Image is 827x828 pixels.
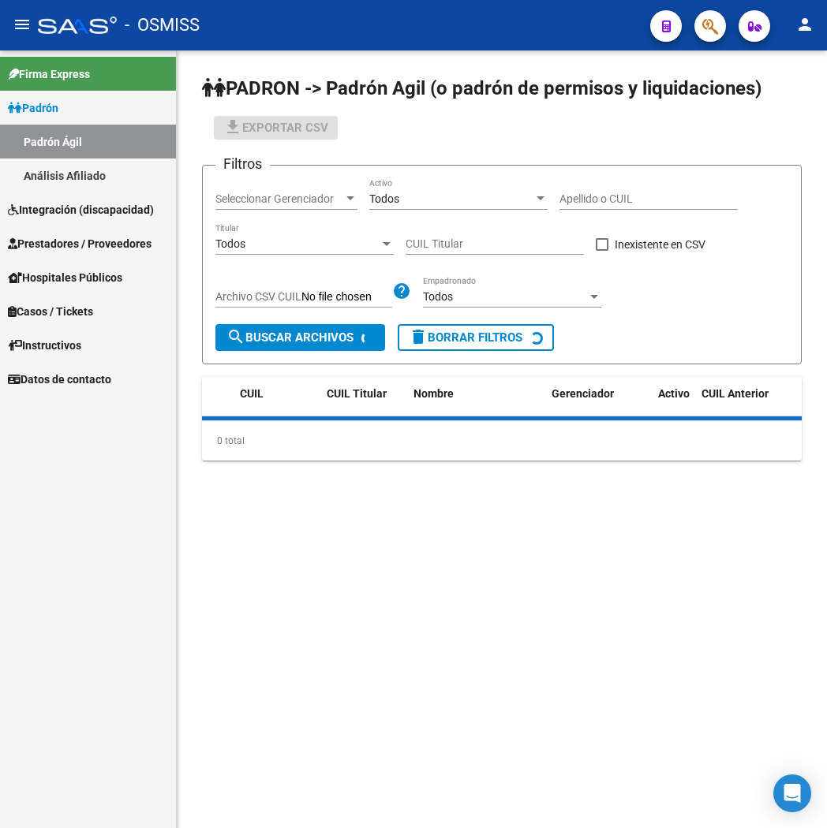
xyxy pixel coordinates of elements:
span: Archivo CSV CUIL [215,290,301,303]
span: Integración (discapacidad) [8,201,154,218]
h3: Filtros [215,153,270,175]
mat-icon: menu [13,15,32,34]
span: Padrón [8,99,58,117]
span: Todos [369,192,399,205]
span: PADRON -> Padrón Agil (o padrón de permisos y liquidaciones) [202,77,762,99]
span: CUIL Titular [327,387,387,400]
mat-icon: person [795,15,814,34]
span: Inexistente en CSV [615,235,705,254]
span: - OSMISS [125,8,200,43]
span: Casos / Tickets [8,303,93,320]
span: Gerenciador [552,387,614,400]
mat-icon: search [226,327,245,346]
div: 0 total [202,421,802,461]
span: Borrar Filtros [409,330,522,345]
datatable-header-cell: Nombre [407,377,545,429]
span: Buscar Archivos [226,330,354,345]
span: Firma Express [8,65,90,83]
button: Borrar Filtros [398,324,554,351]
button: Exportar CSV [214,116,338,140]
mat-icon: delete [409,327,428,346]
span: Datos de contacto [8,371,111,388]
button: Buscar Archivos [215,324,385,351]
span: Seleccionar Gerenciador [215,192,343,206]
span: Prestadores / Proveedores [8,235,152,252]
span: Instructivos [8,337,81,354]
datatable-header-cell: CUIL [234,377,320,429]
span: Nombre [413,387,454,400]
span: Todos [215,237,245,250]
div: Open Intercom Messenger [773,774,811,812]
span: Exportar CSV [223,121,328,135]
mat-icon: file_download [223,117,242,136]
span: Activo [658,387,690,400]
span: CUIL [240,387,264,400]
datatable-header-cell: Gerenciador [545,377,652,429]
input: Archivo CSV CUIL [301,290,392,304]
span: Todos [423,290,453,303]
datatable-header-cell: CUIL Titular [320,377,407,429]
span: Hospitales Públicos [8,269,122,286]
datatable-header-cell: CUIL Anterior [695,377,802,429]
datatable-header-cell: Activo [652,377,695,429]
mat-icon: help [392,282,411,300]
span: CUIL Anterior [702,387,769,400]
